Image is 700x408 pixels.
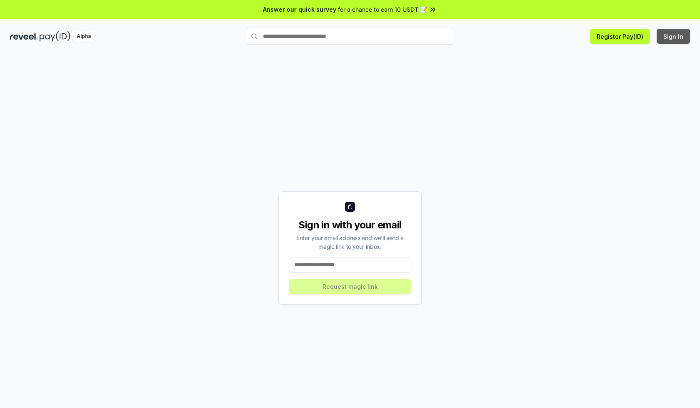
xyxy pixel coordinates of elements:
button: Sign In [657,29,690,44]
div: Sign in with your email [289,218,411,232]
div: Alpha [72,31,95,42]
span: for a chance to earn 10 USDT 📝 [338,5,427,14]
div: Enter your email address and we’ll send a magic link to your inbox. [289,233,411,251]
img: pay_id [40,31,70,42]
span: Answer our quick survey [263,5,336,14]
img: reveel_dark [10,31,38,42]
img: logo_small [345,202,355,212]
button: Register Pay(ID) [590,29,650,44]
